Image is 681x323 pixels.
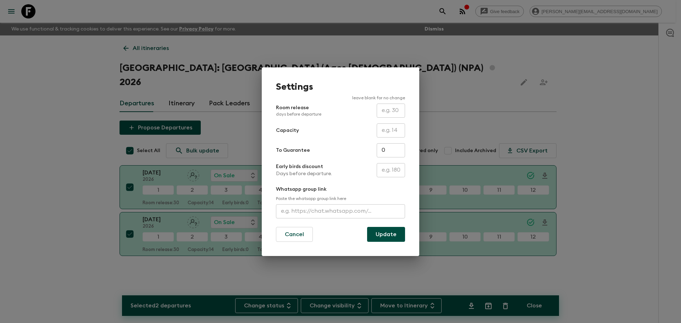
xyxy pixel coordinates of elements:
button: Update [367,227,405,242]
input: e.g. https://chat.whatsapp.com/... [276,204,405,218]
p: Room release [276,104,321,117]
input: e.g. 4 [377,143,405,157]
input: e.g. 180 [377,163,405,177]
input: e.g. 30 [377,104,405,118]
p: leave blank for no change [276,95,405,101]
input: e.g. 14 [377,123,405,138]
p: days before departure [276,111,321,117]
h1: Settings [276,82,405,92]
p: Paste the whatsapp group link here [276,196,405,201]
p: Days before departure. [276,170,332,177]
p: Whatsapp group link [276,186,405,193]
p: To Guarantee [276,147,310,154]
p: Early birds discount [276,163,332,170]
button: Cancel [276,227,313,242]
p: Capacity [276,127,299,134]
